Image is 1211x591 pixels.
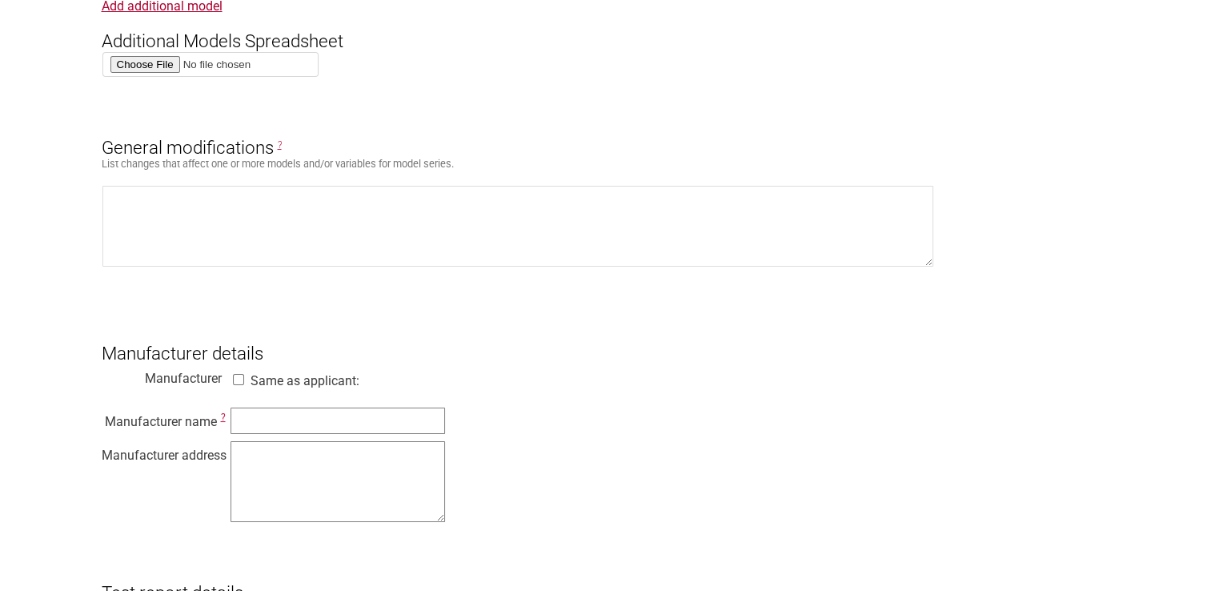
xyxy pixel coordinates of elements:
span: This is the name of the manufacturer of the electrical product to be approved. [221,412,226,423]
h3: Manufacturer details [102,316,1110,364]
div: Manufacturer name [102,410,222,426]
label: Same as applicant: [251,373,359,388]
div: Manufacturer address [102,444,222,460]
h3: General modifications [102,111,1110,159]
small: List changes that affect one or more models and/or variables for model series. [102,158,454,170]
div: Manufacturer [102,367,222,383]
h3: Additional Models Spreadsheet [102,3,1110,51]
span: General Modifications are changes that affect one or more models. E.g. Alternative brand names or... [278,139,282,151]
